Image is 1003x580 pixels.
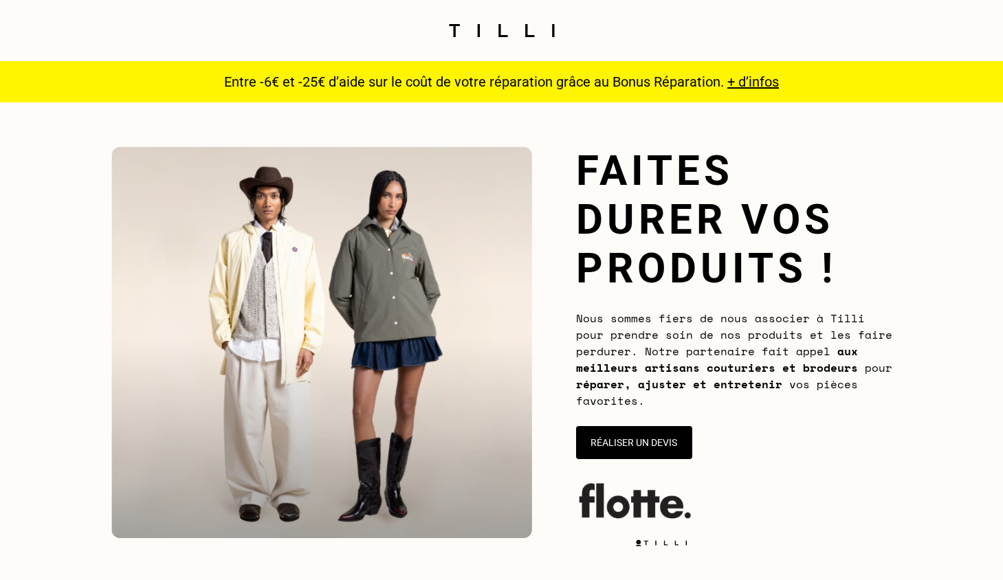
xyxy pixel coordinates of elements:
button: Réaliser un devis [576,426,692,459]
p: Entre -6€ et -25€ d’aide sur le coût de votre réparation grâce au Bonus Réparation. [216,74,787,90]
img: flotte.logo.png [576,476,692,531]
a: + d’infos [727,74,779,90]
img: logo Tilli [630,539,692,546]
img: Logo du service de couturière Tilli [444,24,560,37]
h1: Faites durer vos produits ! [576,146,892,293]
b: aux meilleurs artisans couturiers et brodeurs [576,343,858,376]
span: Nous sommes fiers de nous associer à Tilli pour prendre soin de nos produits et les faire perdure... [576,310,892,409]
b: réparer, ajuster et entretenir [576,376,782,392]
